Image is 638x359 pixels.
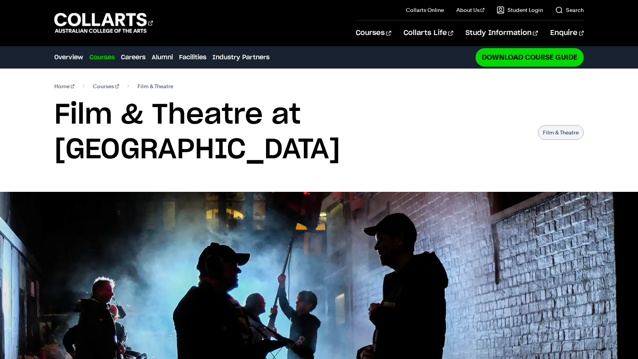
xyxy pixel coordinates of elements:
a: Enquire [550,20,584,46]
p: Film & Theatre [538,125,584,140]
a: Collarts Online [406,6,444,14]
a: Courses [89,53,115,62]
a: Facilities [179,53,206,62]
a: Home [54,81,75,92]
a: Courses [93,81,119,92]
a: Careers [121,53,146,62]
a: About Us [456,6,485,14]
a: Collarts Life [404,20,453,46]
h1: Film & Theatre at [GEOGRAPHIC_DATA] [54,98,530,167]
a: Search [555,6,584,14]
div: Go to homepage [54,12,153,34]
span: Film & Theatre [137,81,173,92]
a: Industry Partners [213,53,270,62]
a: Study Information [466,20,538,46]
a: Overview [54,53,83,62]
a: Download Course Guide [476,48,584,66]
a: Student Login [497,6,543,14]
a: Courses [356,20,391,46]
a: Alumni [152,53,173,62]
